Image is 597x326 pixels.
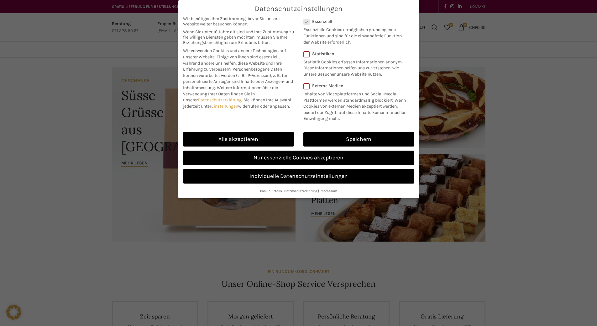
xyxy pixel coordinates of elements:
a: Cookie-Details [260,189,282,193]
label: Externe Medien [303,83,410,88]
p: Inhalte von Videoplattformen und Social-Media-Plattformen werden standardmäßig blockiert. Wenn Co... [303,88,410,122]
a: Einstellungen [211,104,238,109]
span: Personenbezogene Daten können verarbeitet werden (z. B. IP-Adressen), z. B. für personalisierte A... [183,67,293,90]
a: Nur essenzielle Cookies akzeptieren [183,151,414,165]
label: Statistiken [303,51,406,56]
a: Datenschutzerklärung [198,97,242,103]
span: Datenschutzeinstellungen [255,5,343,13]
a: Datenschutzerklärung [284,189,317,193]
span: Wenn Sie unter 16 Jahre alt sind und Ihre Zustimmung zu freiwilligen Diensten geben möchten, müss... [183,29,294,45]
label: Essenziell [303,19,406,24]
a: Impressum [320,189,337,193]
span: Weitere Informationen über die Verwendung Ihrer Daten finden Sie in unserer . [183,85,278,103]
a: Alle akzeptieren [183,132,294,147]
span: Wir benötigen Ihre Zustimmung, bevor Sie unsere Website weiter besuchen können. [183,16,294,27]
a: Speichern [303,132,414,147]
a: Individuelle Datenschutzeinstellungen [183,169,414,184]
span: Sie können Ihre Auswahl jederzeit unter widerrufen oder anpassen. [183,97,291,109]
span: Wir verwenden Cookies und andere Technologien auf unserer Website. Einige von ihnen sind essenzie... [183,48,286,72]
p: Statistik Cookies erfassen Informationen anonym. Diese Informationen helfen uns zu verstehen, wie... [303,56,406,77]
p: Essenzielle Cookies ermöglichen grundlegende Funktionen und sind für die einwandfreie Funktion de... [303,24,406,45]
